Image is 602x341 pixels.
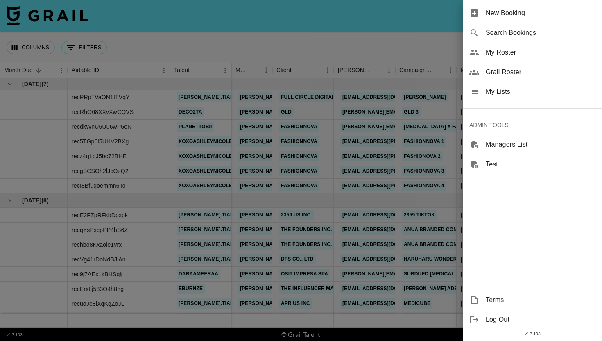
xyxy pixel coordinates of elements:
[463,155,602,174] div: Test
[463,310,602,330] div: Log Out
[463,115,602,135] div: ADMIN TOOLS
[486,8,595,18] span: New Booking
[463,3,602,23] div: New Booking
[486,295,595,305] span: Terms
[486,67,595,77] span: Grail Roster
[463,62,602,82] div: Grail Roster
[463,135,602,155] div: Managers List
[486,315,595,325] span: Log Out
[463,82,602,102] div: My Lists
[486,28,595,38] span: Search Bookings
[486,87,595,97] span: My Lists
[463,43,602,62] div: My Roster
[463,23,602,43] div: Search Bookings
[463,330,602,338] div: v 1.7.103
[486,48,595,57] span: My Roster
[463,290,602,310] div: Terms
[486,159,595,169] span: Test
[486,140,595,150] span: Managers List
